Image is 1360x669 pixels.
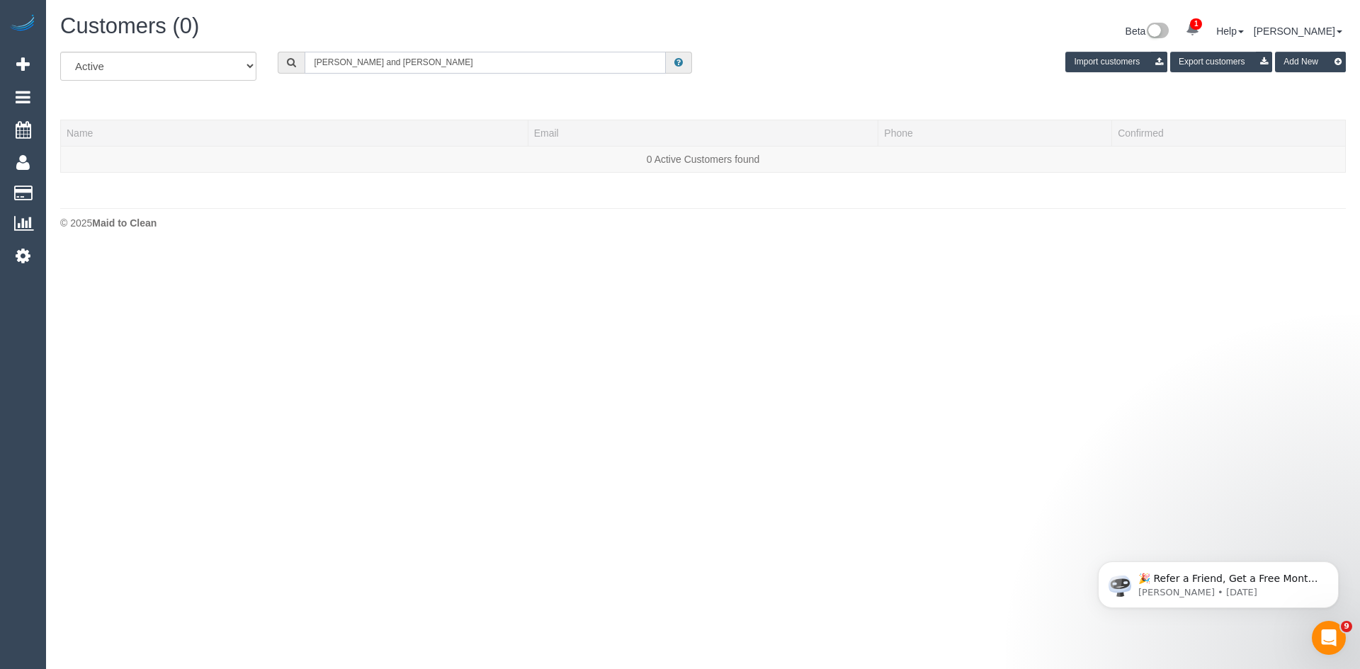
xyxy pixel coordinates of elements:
[528,120,878,146] th: Email
[61,120,528,146] th: Name
[60,13,199,38] span: Customers (0)
[1312,621,1346,655] iframe: Intercom live chat
[1275,52,1346,72] button: Add New
[1190,18,1202,30] span: 1
[92,217,157,229] strong: Maid to Clean
[1179,14,1206,45] a: 1
[305,52,666,74] input: Search customers ...
[61,146,1346,172] td: 0 Active Customers found
[1254,25,1342,37] a: [PERSON_NAME]
[1341,621,1352,632] span: 9
[1216,25,1244,37] a: Help
[1112,120,1346,146] th: Confirmed
[60,216,1346,230] div: © 2025
[1145,23,1169,41] img: New interface
[878,120,1112,146] th: Phone
[1126,25,1169,37] a: Beta
[8,14,37,34] img: Automaid Logo
[1170,52,1272,72] button: Export customers
[1065,52,1167,72] button: Import customers
[1077,532,1360,631] iframe: Intercom notifications message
